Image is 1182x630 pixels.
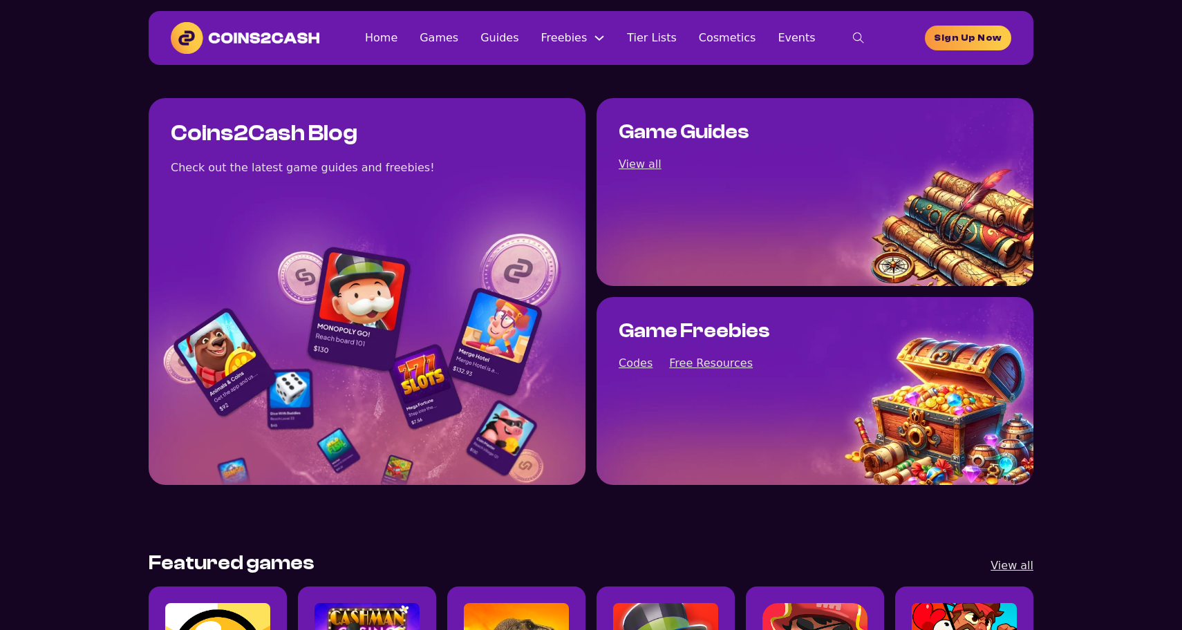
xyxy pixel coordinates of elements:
h2: Game Guides [619,120,749,144]
a: View all posts about free resources [669,354,753,372]
a: Events [778,28,815,47]
a: Guides [480,28,518,47]
a: Games [420,28,458,47]
button: Freebies Sub menu [594,32,605,44]
a: Freebies [541,28,588,47]
a: View all games [991,556,1033,575]
a: View all game codes [619,354,653,372]
h1: Coins2Cash Blog [171,120,357,147]
img: Coins2Cash Logo [171,22,319,54]
h2: Featured games [149,551,315,575]
a: homepage [925,26,1011,50]
button: toggle search [838,24,879,52]
a: Home [365,28,397,47]
a: Cosmetics [699,28,756,47]
div: Check out the latest game guides and freebies! [171,158,435,177]
a: Tier Lists [627,28,677,47]
h2: Game Freebies [619,319,770,343]
a: View all game guides [619,155,662,173]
